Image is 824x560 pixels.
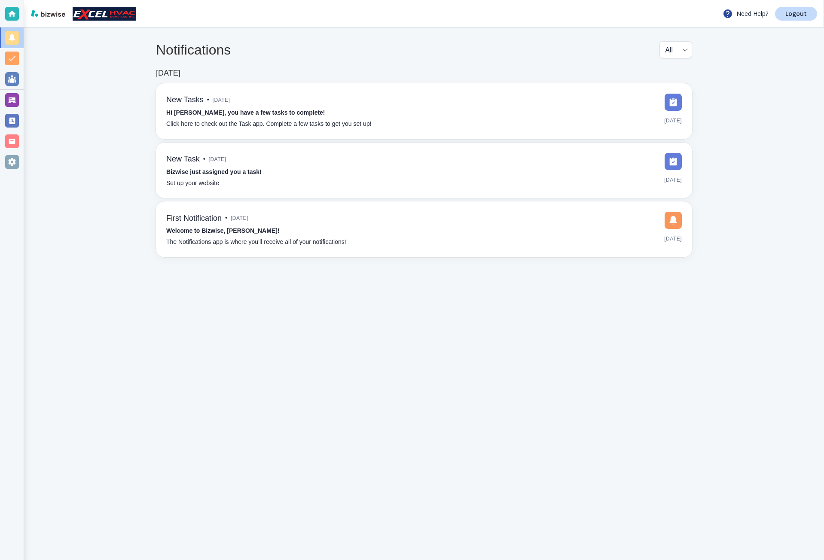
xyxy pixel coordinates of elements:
[156,69,180,78] h6: [DATE]
[209,153,226,166] span: [DATE]
[664,114,682,127] span: [DATE]
[166,237,346,247] p: The Notifications app is where you’ll receive all of your notifications!
[73,7,136,21] img: Excel HVAC
[166,227,279,234] strong: Welcome to Bizwise, [PERSON_NAME]!
[213,94,230,107] span: [DATE]
[775,7,817,21] a: Logout
[723,9,768,19] p: Need Help?
[166,119,372,129] p: Click here to check out the Task app. Complete a few tasks to get you set up!
[156,83,692,139] a: New Tasks•[DATE]Hi [PERSON_NAME], you have a few tasks to complete!Click here to check out the Ta...
[785,11,807,17] p: Logout
[156,143,692,198] a: New Task•[DATE]Bizwise just assigned you a task!Set up your website[DATE]
[166,109,325,116] strong: Hi [PERSON_NAME], you have a few tasks to complete!
[665,212,682,229] img: DashboardSidebarNotification.svg
[166,95,204,105] h6: New Tasks
[665,42,687,58] div: All
[166,179,219,188] p: Set up your website
[665,94,682,111] img: DashboardSidebarTasks.svg
[225,213,227,223] p: •
[203,155,205,164] p: •
[31,10,65,17] img: bizwise
[156,42,231,58] h4: Notifications
[166,214,222,223] h6: First Notification
[166,168,262,175] strong: Bizwise just assigned you a task!
[665,153,682,170] img: DashboardSidebarTasks.svg
[207,95,209,105] p: •
[664,232,682,245] span: [DATE]
[166,155,200,164] h6: New Task
[231,212,248,225] span: [DATE]
[664,173,682,186] span: [DATE]
[156,201,692,257] a: First Notification•[DATE]Welcome to Bizwise, [PERSON_NAME]!The Notifications app is where you’ll ...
